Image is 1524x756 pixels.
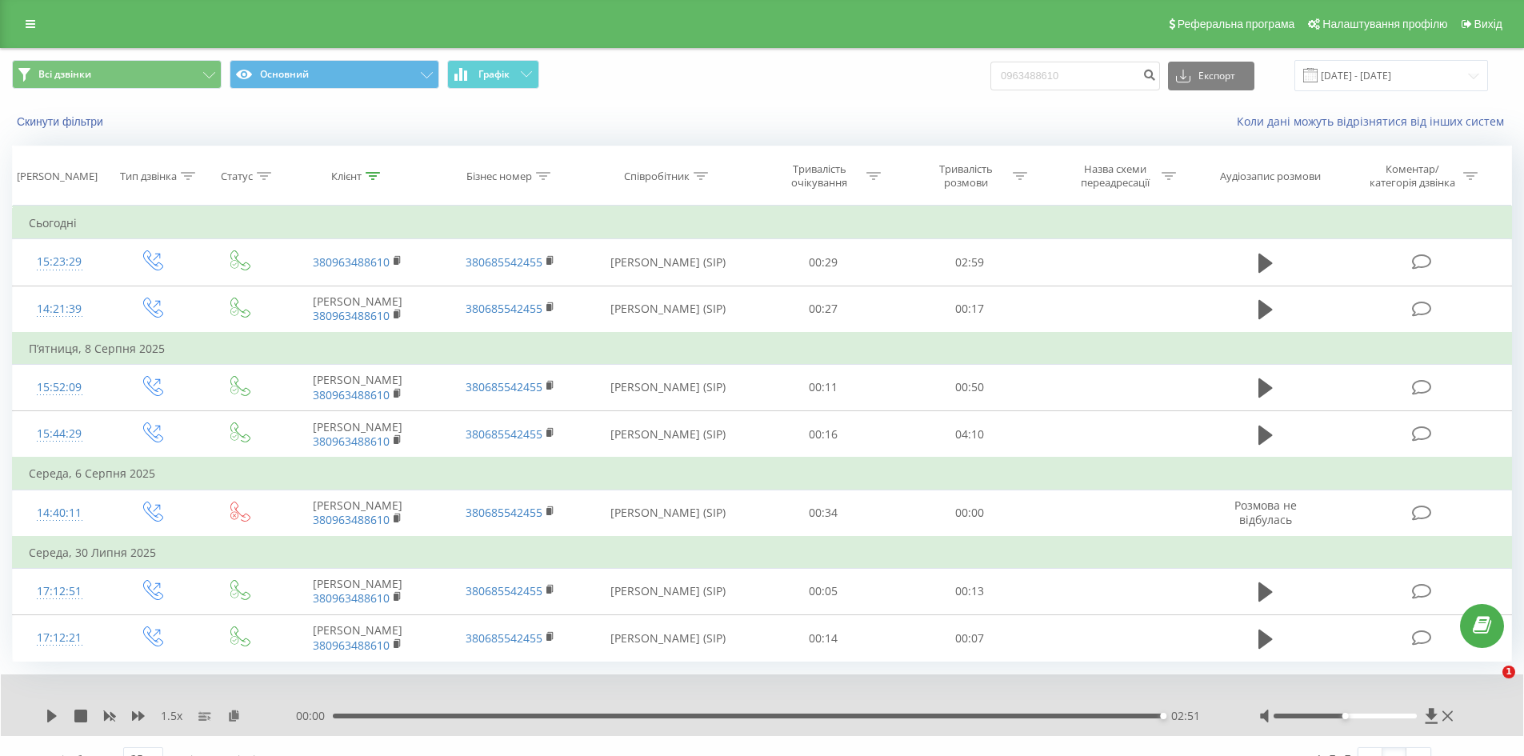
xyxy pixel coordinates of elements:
td: 00:16 [750,411,897,458]
a: 380963488610 [313,434,390,449]
td: 00:50 [897,364,1043,410]
span: 1.5 x [161,708,182,724]
span: Всі дзвінки [38,68,91,81]
a: 380963488610 [313,590,390,606]
div: Назва схеми переадресації [1072,162,1158,190]
td: 00:17 [897,286,1043,333]
div: Коментар/категорія дзвінка [1366,162,1459,190]
td: 00:14 [750,615,897,662]
a: 380963488610 [313,638,390,653]
td: 00:11 [750,364,897,410]
div: Аудіозапис розмови [1220,170,1321,183]
td: 00:07 [897,615,1043,662]
input: Пошук за номером [990,62,1160,90]
td: [PERSON_NAME] [282,411,434,458]
span: 02:51 [1171,708,1200,724]
td: 00:13 [897,568,1043,614]
td: [PERSON_NAME] [282,364,434,410]
span: Розмова не відбулась [1234,498,1297,527]
td: [PERSON_NAME] (SIP) [586,239,750,286]
td: [PERSON_NAME] (SIP) [586,615,750,662]
div: Accessibility label [1160,713,1166,719]
span: Реферальна програма [1178,18,1295,30]
div: 17:12:51 [29,576,90,607]
span: Налаштування профілю [1322,18,1447,30]
div: Клієнт [331,170,362,183]
button: Скинути фільтри [12,114,111,129]
td: [PERSON_NAME] (SIP) [586,286,750,333]
a: 380963488610 [313,254,390,270]
td: [PERSON_NAME] [282,490,434,537]
a: 380685542455 [466,505,542,520]
td: [PERSON_NAME] (SIP) [586,490,750,537]
a: 380963488610 [313,512,390,527]
td: 00:29 [750,239,897,286]
td: Середа, 30 Липня 2025 [13,537,1512,569]
span: Вихід [1474,18,1502,30]
span: 1 [1502,666,1515,678]
td: 00:00 [897,490,1043,537]
a: 380963488610 [313,387,390,402]
div: Accessibility label [1342,713,1348,719]
button: Основний [230,60,439,89]
div: Бізнес номер [466,170,532,183]
button: Експорт [1168,62,1254,90]
button: Всі дзвінки [12,60,222,89]
td: [PERSON_NAME] [282,568,434,614]
a: 380685542455 [466,583,542,598]
div: Тривалість розмови [923,162,1009,190]
td: [PERSON_NAME] [282,615,434,662]
a: 380963488610 [313,308,390,323]
td: П’ятниця, 8 Серпня 2025 [13,333,1512,365]
div: 14:21:39 [29,294,90,325]
td: 04:10 [897,411,1043,458]
button: Графік [447,60,539,89]
td: 00:05 [750,568,897,614]
a: 380685542455 [466,426,542,442]
a: Коли дані можуть відрізнятися вiд інших систем [1237,114,1512,129]
div: Тип дзвінка [120,170,177,183]
td: 00:34 [750,490,897,537]
td: [PERSON_NAME] (SIP) [586,411,750,458]
a: 380685542455 [466,254,542,270]
div: 15:23:29 [29,246,90,278]
td: 02:59 [897,239,1043,286]
a: 380685542455 [466,301,542,316]
td: [PERSON_NAME] [282,286,434,333]
div: 15:44:29 [29,418,90,450]
td: [PERSON_NAME] (SIP) [586,568,750,614]
a: 380685542455 [466,630,542,646]
iframe: Intercom live chat [1470,666,1508,704]
span: 00:00 [296,708,333,724]
a: 380685542455 [466,379,542,394]
td: Середа, 6 Серпня 2025 [13,458,1512,490]
div: [PERSON_NAME] [17,170,98,183]
div: 17:12:21 [29,622,90,654]
td: 00:27 [750,286,897,333]
div: Співробітник [624,170,690,183]
span: Графік [478,69,510,80]
td: [PERSON_NAME] (SIP) [586,364,750,410]
div: 14:40:11 [29,498,90,529]
div: 15:52:09 [29,372,90,403]
div: Тривалість очікування [777,162,862,190]
div: Статус [221,170,253,183]
td: Сьогодні [13,207,1512,239]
